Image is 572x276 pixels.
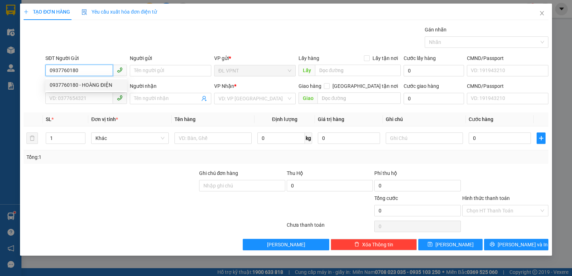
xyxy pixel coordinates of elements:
div: CMND/Passport [467,54,548,62]
img: logo.jpg [78,9,95,26]
span: plus [24,9,29,14]
label: Cước giao hàng [404,83,439,89]
label: Cước lấy hàng [404,55,436,61]
th: Ghi chú [383,112,466,126]
span: phone [117,95,123,101]
span: ĐL VPNT [218,65,291,76]
span: user-add [201,96,207,101]
input: Ghi Chú [386,132,463,144]
span: Xóa Thông tin [362,241,393,249]
div: SĐT Người Gửi [45,54,127,62]
span: close [539,10,545,16]
button: save[PERSON_NAME] [418,239,483,250]
label: Ghi chú đơn hàng [199,170,238,176]
img: logo.jpg [9,9,45,45]
span: Khác [95,133,164,144]
span: Lấy [299,65,315,76]
div: Người nhận [130,82,211,90]
span: [PERSON_NAME] [435,241,474,249]
span: SL [46,116,51,122]
span: TẠO ĐƠN HÀNG [24,9,70,15]
span: Tên hàng [174,116,196,122]
input: Ghi chú đơn hàng [199,180,285,191]
span: delete [354,242,359,247]
span: Thu Hộ [287,170,303,176]
input: Dọc đường [317,92,401,104]
span: Cước hàng [469,116,493,122]
input: VD: Bàn, Ghế [174,132,252,144]
button: plus [537,132,546,144]
span: [PERSON_NAME] [267,241,305,249]
span: Lấy tận nơi [370,54,401,62]
div: Phí thu hộ [374,169,460,180]
button: delete [26,132,38,144]
div: Tổng: 1 [26,153,221,161]
div: Người gửi [130,54,211,62]
button: printer[PERSON_NAME] và In [484,239,548,250]
span: Đơn vị tính [91,116,118,122]
b: [DOMAIN_NAME] [60,27,98,33]
span: phone [117,67,123,73]
div: 0937760180 - HOÀNG ĐIỆN [45,79,127,91]
button: [PERSON_NAME] [243,239,329,250]
input: Dọc đường [315,65,401,76]
input: Cước giao hàng [404,93,464,104]
span: save [428,242,433,247]
span: plus [537,135,545,141]
button: deleteXóa Thông tin [331,239,417,250]
span: Giao hàng [299,83,321,89]
span: printer [490,242,495,247]
label: Gán nhãn [425,27,447,32]
b: Phúc An Express [9,46,37,92]
div: 0937760180 - HOÀNG ĐIỆN [50,81,123,89]
span: Lấy hàng [299,55,319,61]
span: [GEOGRAPHIC_DATA] tận nơi [330,82,401,90]
span: Giao [299,92,317,104]
div: CMND/Passport [467,82,548,90]
div: Chưa thanh toán [286,221,374,234]
img: icon [82,9,87,15]
span: kg [305,132,312,144]
span: Yêu cầu xuất hóa đơn điện tử [82,9,157,15]
span: Giá trị hàng [318,116,344,122]
input: 0 [318,132,380,144]
button: Close [532,4,552,24]
span: Định lượng [272,116,297,122]
label: Hình thức thanh toán [462,195,510,201]
div: VP gửi [214,54,296,62]
span: Tổng cước [374,195,398,201]
span: [PERSON_NAME] và In [498,241,548,249]
input: Cước lấy hàng [404,65,464,76]
span: VP Nhận [214,83,234,89]
b: Gửi khách hàng [44,10,71,44]
li: (c) 2017 [60,34,98,43]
